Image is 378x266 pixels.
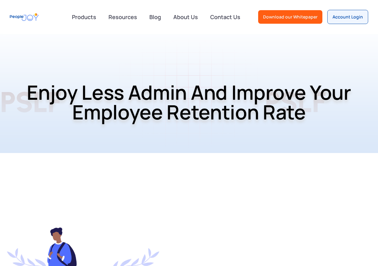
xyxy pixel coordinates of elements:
a: About Us [170,10,202,24]
div: Download our Whitepaper [263,14,317,20]
a: Resources [105,10,141,24]
a: Blog [146,10,165,24]
div: Products [68,11,100,23]
a: Download our Whitepaper [258,10,322,24]
a: Contact Us [207,10,244,24]
a: home [10,10,39,24]
div: Account Login [333,14,363,20]
h1: Enjoy Less Admin and Improve Your Employee Retention Rate [5,66,373,138]
a: Account Login [327,10,368,24]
